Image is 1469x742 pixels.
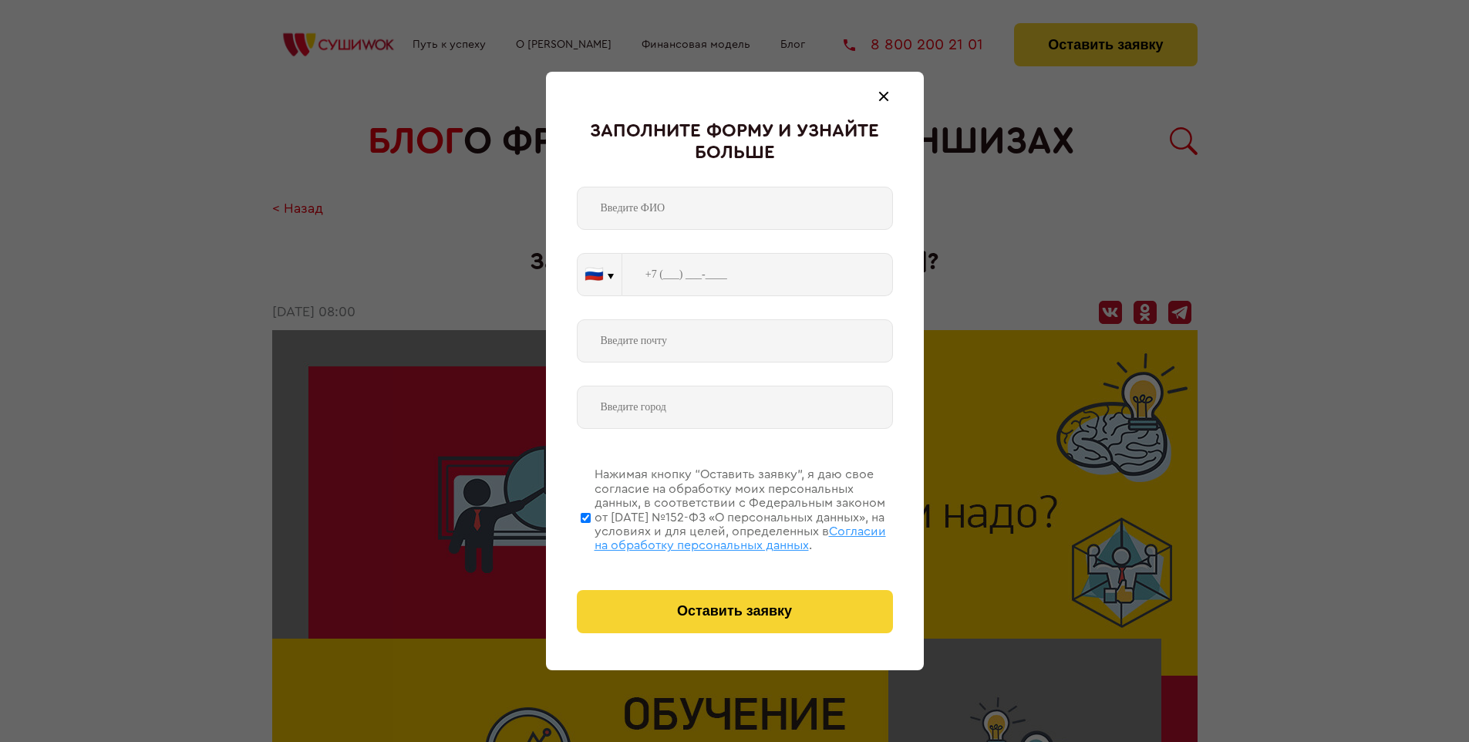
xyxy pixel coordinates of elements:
input: Введите город [577,386,893,429]
input: Введите почту [577,319,893,363]
div: Заполните форму и узнайте больше [577,121,893,164]
button: 🇷🇺 [578,254,622,295]
input: Введите ФИО [577,187,893,230]
span: Согласии на обработку персональных данных [595,525,886,551]
div: Нажимая кнопку “Оставить заявку”, я даю свое согласие на обработку моих персональных данных, в со... [595,467,893,552]
input: +7 (___) ___-____ [622,253,893,296]
button: Оставить заявку [577,590,893,633]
